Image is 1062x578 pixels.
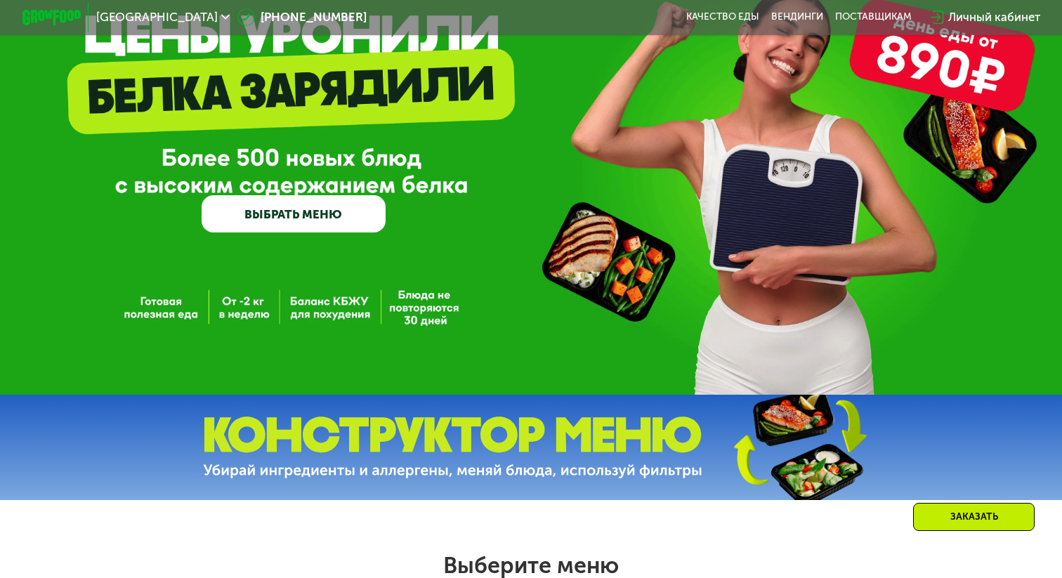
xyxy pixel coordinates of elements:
[835,11,912,23] div: поставщикам
[771,11,823,23] a: Вендинги
[913,503,1035,531] div: Заказать
[96,11,218,23] span: [GEOGRAPHIC_DATA]
[202,195,385,232] a: ВЫБРАТЬ МЕНЮ
[948,8,1040,26] div: Личный кабинет
[686,11,759,23] a: Качество еды
[237,8,367,26] a: [PHONE_NUMBER]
